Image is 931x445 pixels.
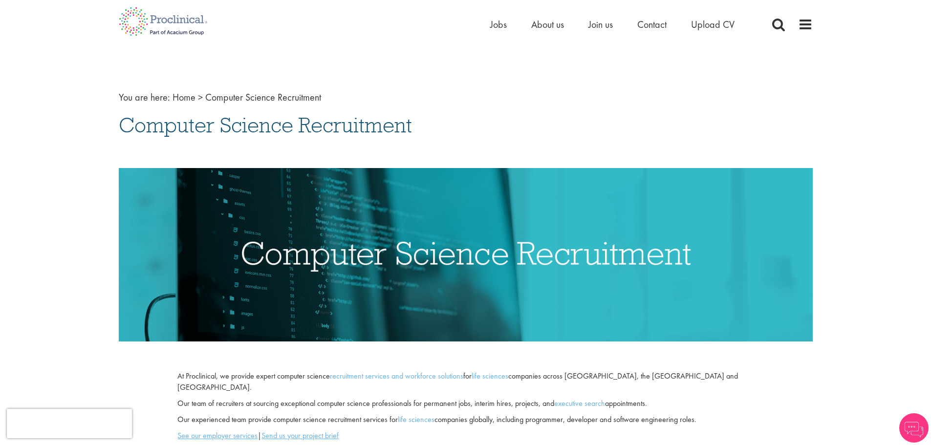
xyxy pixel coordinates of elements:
a: About us [531,18,564,31]
img: Chatbot [899,413,929,443]
a: Join us [588,18,613,31]
a: executive search [554,398,605,408]
span: , interim hires, projects, and [471,398,554,408]
span: You are here: [119,91,170,104]
p: | [177,430,753,442]
span: Our team of recruiters at sourcing exceptional computer science professionals for permanent jobs [177,398,471,408]
span: Computer Science Recruitment [119,112,412,138]
iframe: reCAPTCHA [7,409,132,438]
a: breadcrumb link [173,91,195,104]
a: life sciences [472,371,508,381]
img: Computer Science Recruitment [119,168,813,341]
p: At Proclinical, we provide expert computer science for companies across [GEOGRAPHIC_DATA], the [G... [177,371,753,393]
a: recruitment services and workforce solutions [330,371,463,381]
span: > [198,91,203,104]
span: Computer Science Recruitment [205,91,321,104]
a: See our employer services [177,430,258,441]
a: Jobs [490,18,507,31]
a: life sciences [398,414,434,424]
a: Upload CV [691,18,735,31]
a: Send us your project brief [261,430,339,441]
a: Contact [637,18,667,31]
p: Our experienced team provide computer science recruitment services for companies globally, includ... [177,414,753,425]
span: appointments. [605,398,647,408]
